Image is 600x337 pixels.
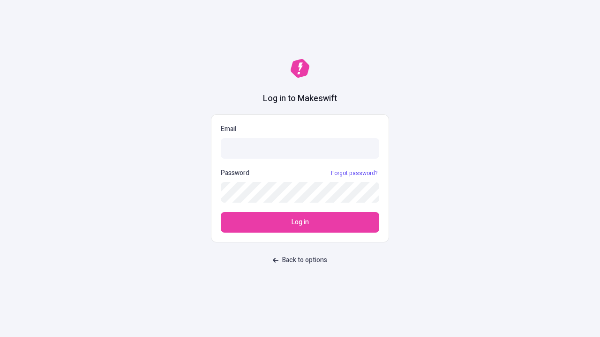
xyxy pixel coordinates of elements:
[221,138,379,159] input: Email
[221,124,379,134] p: Email
[282,255,327,265] span: Back to options
[267,252,333,269] button: Back to options
[292,217,309,227] span: Log in
[221,212,379,233] button: Log in
[221,168,249,178] p: Password
[263,93,337,105] h1: Log in to Makeswift
[329,169,379,177] a: Forgot password?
